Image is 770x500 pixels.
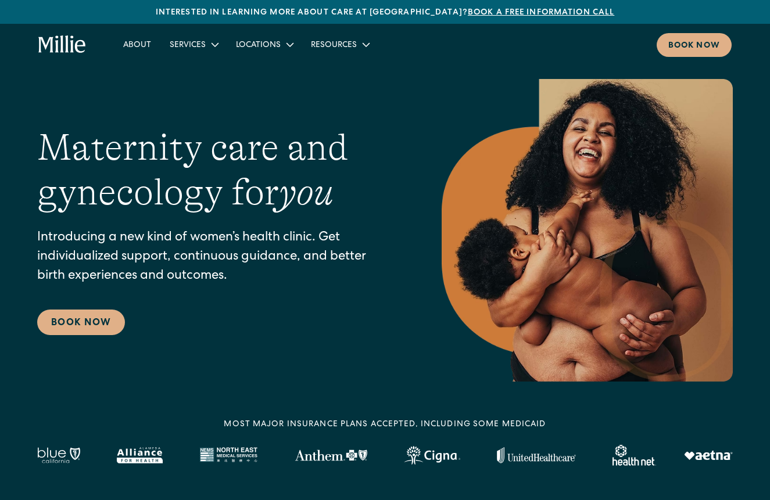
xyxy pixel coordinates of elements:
a: Book now [657,33,732,57]
div: Services [170,39,206,52]
a: Book a free information call [468,9,614,17]
img: Cigna logo [404,446,460,465]
img: United Healthcare logo [497,447,576,463]
div: MOST MAJOR INSURANCE PLANS ACCEPTED, INCLUDING some MEDICAID [224,419,546,431]
a: Book Now [37,310,125,335]
div: Book now [668,40,720,52]
h1: Maternity care and gynecology for [37,125,395,215]
img: Healthnet logo [613,445,656,466]
em: you [279,171,334,213]
div: Locations [227,35,302,54]
img: Smiling mother with her baby in arms, celebrating body positivity and the nurturing bond of postp... [442,79,733,382]
a: About [114,35,160,54]
img: Alameda Alliance logo [117,447,163,463]
p: Introducing a new kind of women’s health clinic. Get individualized support, continuous guidance,... [37,229,395,286]
div: Resources [311,39,357,52]
div: Locations [236,39,281,52]
div: Resources [302,35,378,54]
img: Blue California logo [37,447,80,463]
img: Aetna logo [684,451,733,460]
div: Services [160,35,227,54]
a: home [38,35,86,54]
img: North East Medical Services logo [199,447,257,463]
img: Anthem Logo [295,449,367,461]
